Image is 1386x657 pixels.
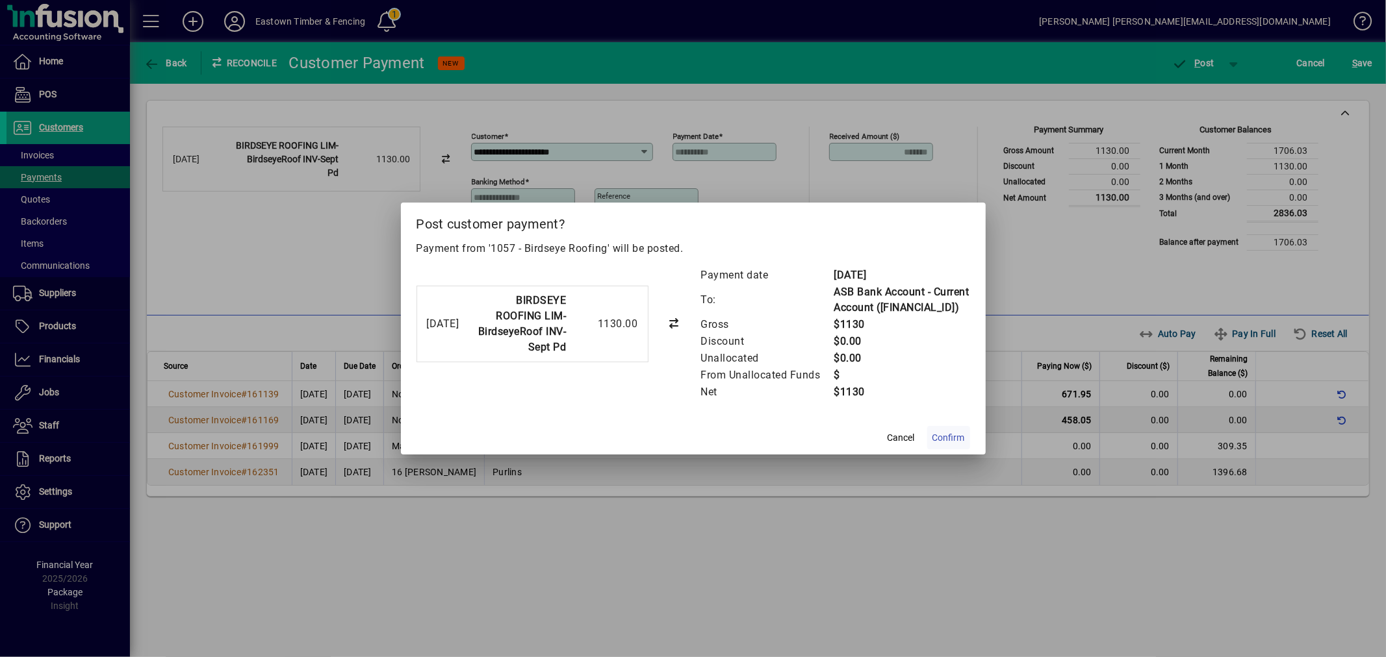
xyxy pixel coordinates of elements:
td: $1130 [834,384,970,401]
td: Gross [700,316,834,333]
button: Confirm [927,426,970,449]
div: [DATE] [427,316,459,332]
td: $0.00 [834,333,970,350]
strong: BIRDSEYE ROOFING LIM-BirdseyeRoof INV-Sept Pd [478,294,567,353]
span: Confirm [932,431,965,445]
td: $1130 [834,316,970,333]
td: ASB Bank Account - Current Account ([FINANCIAL_ID]) [834,284,970,316]
td: [DATE] [834,267,970,284]
td: $ [834,367,970,384]
td: From Unallocated Funds [700,367,834,384]
div: 1130.00 [573,316,638,332]
td: Unallocated [700,350,834,367]
span: Cancel [888,431,915,445]
p: Payment from '1057 - Birdseye Roofing' will be posted. [417,241,970,256]
button: Cancel [880,426,922,449]
td: Discount [700,333,834,350]
td: Net [700,384,834,401]
td: Payment date [700,267,834,284]
td: $0.00 [834,350,970,367]
h2: Post customer payment? [401,203,986,240]
td: To: [700,284,834,316]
